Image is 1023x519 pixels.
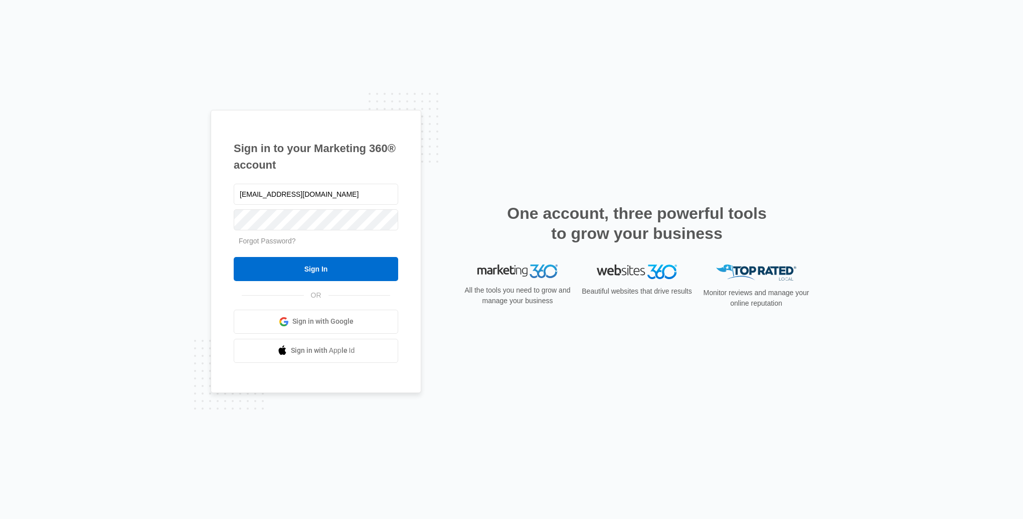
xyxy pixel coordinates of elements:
[234,257,398,281] input: Sign In
[700,288,812,309] p: Monitor reviews and manage your online reputation
[597,265,677,279] img: Websites 360
[504,203,770,243] h2: One account, three powerful tools to grow your business
[234,310,398,334] a: Sign in with Google
[461,285,574,306] p: All the tools you need to grow and manage your business
[581,286,693,297] p: Beautiful websites that drive results
[234,184,398,205] input: Email
[234,339,398,363] a: Sign in with Apple Id
[292,316,354,327] span: Sign in with Google
[234,140,398,173] h1: Sign in to your Marketing 360® account
[716,265,796,281] img: Top Rated Local
[239,237,296,245] a: Forgot Password?
[477,265,558,279] img: Marketing 360
[304,290,328,301] span: OR
[291,345,355,356] span: Sign in with Apple Id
